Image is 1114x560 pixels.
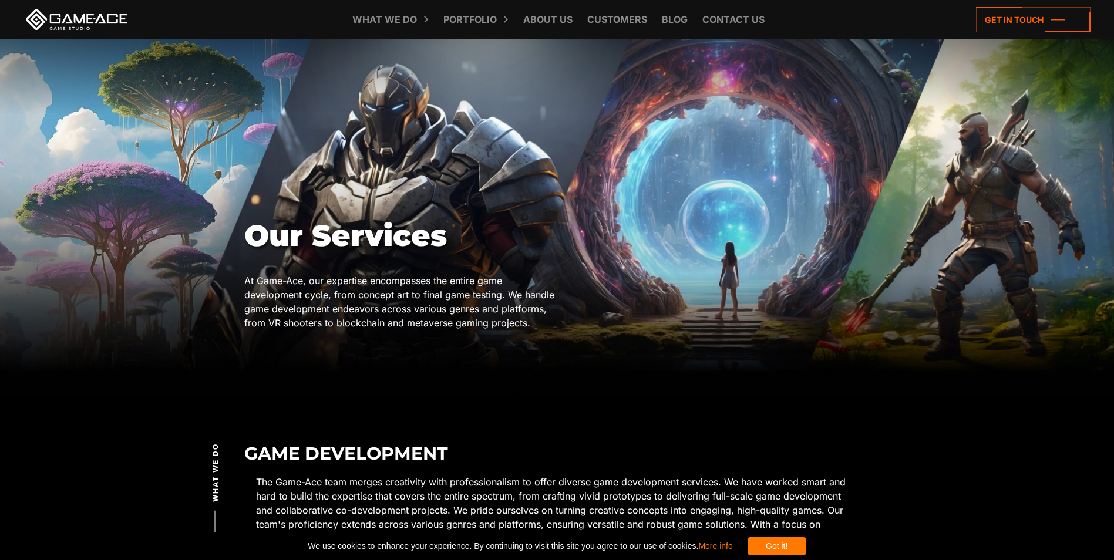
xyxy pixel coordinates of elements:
div: Got it! [748,537,806,555]
div: At Game-Ace, our expertise encompasses the entire game development cycle, from concept art to fin... [244,274,557,330]
a: Get in touch [976,7,1091,32]
span: We use cookies to enhance your experience. By continuing to visit this site you agree to our use ... [308,537,732,555]
a: More info [698,541,732,551]
span: What we do [210,443,221,502]
h2: Game Development [244,444,870,463]
h1: Our Services [244,220,557,252]
p: The Game-Ace team merges creativity with professionalism to offer diverse game development servic... [256,475,858,559]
